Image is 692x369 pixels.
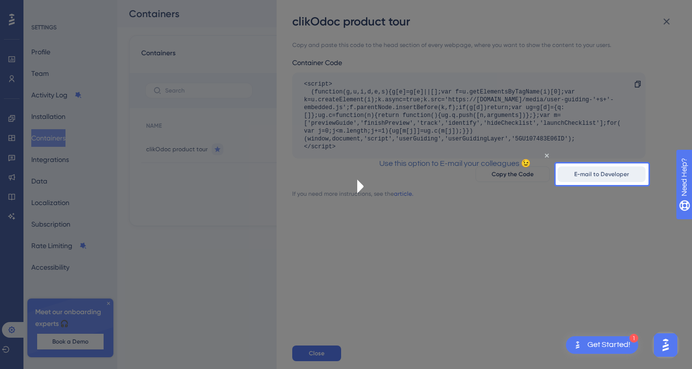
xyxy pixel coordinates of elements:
span: E-mail to Developer [574,170,629,178]
iframe: UserGuiding AI Assistant Launcher [651,330,680,360]
div: 1 [629,334,638,343]
p: Use this option to E-mail your colleagues 😉 [8,8,188,21]
button: E-mail to Developer [558,166,646,182]
div: Container Code [292,57,646,69]
div: Copy and paste this code to the head section of every webpage, where you want to show the content... [292,41,646,49]
div: clikOdoc product tour [292,14,678,29]
span: Need Help? [23,2,61,14]
img: launcher-image-alternative-text [572,339,584,351]
div: Get Started! [587,340,630,350]
div: If you need more instructions, see the [292,190,394,198]
div: Close Preview [188,4,192,8]
span: Close [309,349,324,357]
div: <script> (function(g,u,i,d,e,s){g[e]=g[e]||[];var f=u.getElementsByTagName(i)[0];var k=u.createEl... [304,80,624,151]
button: Close [292,346,341,361]
div: Open Get Started! checklist, remaining modules: 1 [566,336,638,354]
